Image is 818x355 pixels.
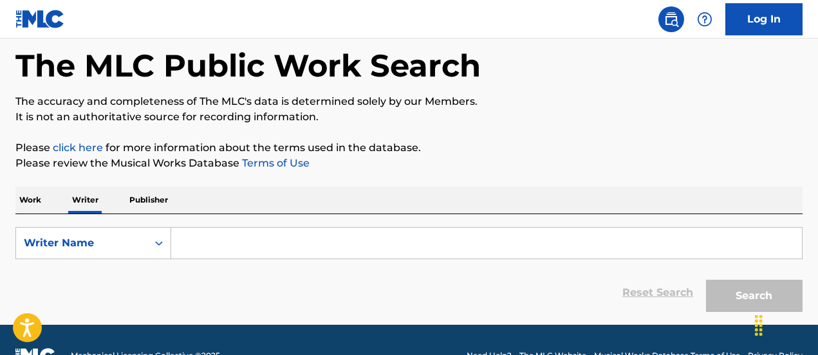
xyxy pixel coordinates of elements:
[15,227,803,318] form: Search Form
[24,235,140,251] div: Writer Name
[754,293,818,355] iframe: Chat Widget
[15,140,803,156] p: Please for more information about the terms used in the database.
[15,156,803,171] p: Please review the Musical Works Database
[725,3,803,35] a: Log In
[239,157,310,169] a: Terms of Use
[15,46,481,85] h1: The MLC Public Work Search
[15,10,65,28] img: MLC Logo
[692,6,718,32] div: Help
[15,109,803,125] p: It is not an authoritative source for recording information.
[658,6,684,32] a: Public Search
[68,187,102,214] p: Writer
[53,141,103,154] a: click here
[697,12,712,27] img: help
[15,94,803,109] p: The accuracy and completeness of The MLC's data is determined solely by our Members.
[125,187,172,214] p: Publisher
[748,306,769,345] div: Drag
[15,187,45,214] p: Work
[664,12,679,27] img: search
